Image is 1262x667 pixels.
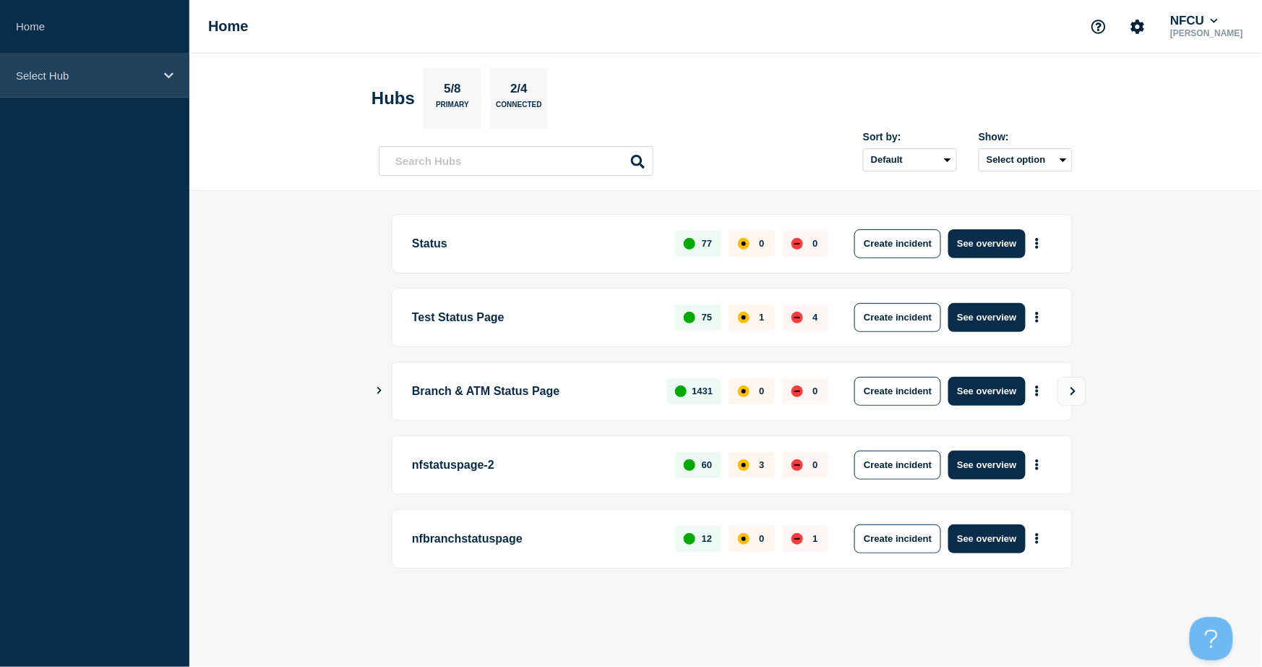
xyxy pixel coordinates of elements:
[738,533,750,545] div: affected
[1057,377,1086,406] button: View
[379,146,653,176] input: Search Hubs
[684,533,695,545] div: up
[791,386,803,397] div: down
[496,101,541,116] p: Connected
[702,312,712,323] p: 75
[979,131,1073,143] div: Show:
[412,303,658,332] p: Test Status Page
[412,451,658,480] p: nfstatuspage-2
[436,101,469,116] p: Primary
[759,459,764,470] p: 3
[948,303,1025,332] button: See overview
[759,312,764,323] p: 1
[759,533,764,544] p: 0
[791,312,803,323] div: down
[738,459,750,471] div: affected
[16,69,155,82] p: Select Hub
[376,386,383,396] button: Show Connected Hubs
[812,459,817,470] p: 0
[1190,617,1233,660] iframe: Help Scout Beacon - Open
[208,18,249,35] h1: Home
[791,459,803,471] div: down
[412,524,658,553] p: nfbranchstatuspage
[812,386,817,396] p: 0
[1167,14,1221,28] button: NFCU
[684,238,695,250] div: up
[702,238,712,249] p: 77
[1167,28,1246,38] p: [PERSON_NAME]
[1123,12,1153,42] button: Account settings
[948,451,1025,480] button: See overview
[854,451,941,480] button: Create incident
[1028,230,1047,257] button: More actions
[759,238,764,249] p: 0
[979,148,1073,171] button: Select option
[738,238,750,250] div: affected
[759,386,764,396] p: 0
[412,377,651,406] p: Branch & ATM Status Page
[812,312,817,323] p: 4
[439,82,467,101] p: 5/8
[791,238,803,250] div: down
[702,459,712,470] p: 60
[948,524,1025,553] button: See overview
[412,229,658,258] p: Status
[675,386,687,397] div: up
[812,533,817,544] p: 1
[372,88,415,109] h2: Hubs
[505,82,533,101] p: 2/4
[1028,451,1047,478] button: More actions
[1028,304,1047,331] button: More actions
[863,148,957,171] select: Sort by
[684,459,695,471] div: up
[948,229,1025,258] button: See overview
[854,303,941,332] button: Create incident
[863,131,957,143] div: Sort by:
[738,386,750,397] div: affected
[1028,378,1047,404] button: More actions
[1083,12,1114,42] button: Support
[948,377,1025,406] button: See overview
[791,533,803,545] div: down
[854,524,941,553] button: Create incident
[1028,525,1047,552] button: More actions
[812,238,817,249] p: 0
[684,312,695,323] div: up
[702,533,712,544] p: 12
[854,229,941,258] button: Create incident
[692,386,713,396] p: 1431
[738,312,750,323] div: affected
[854,377,941,406] button: Create incident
